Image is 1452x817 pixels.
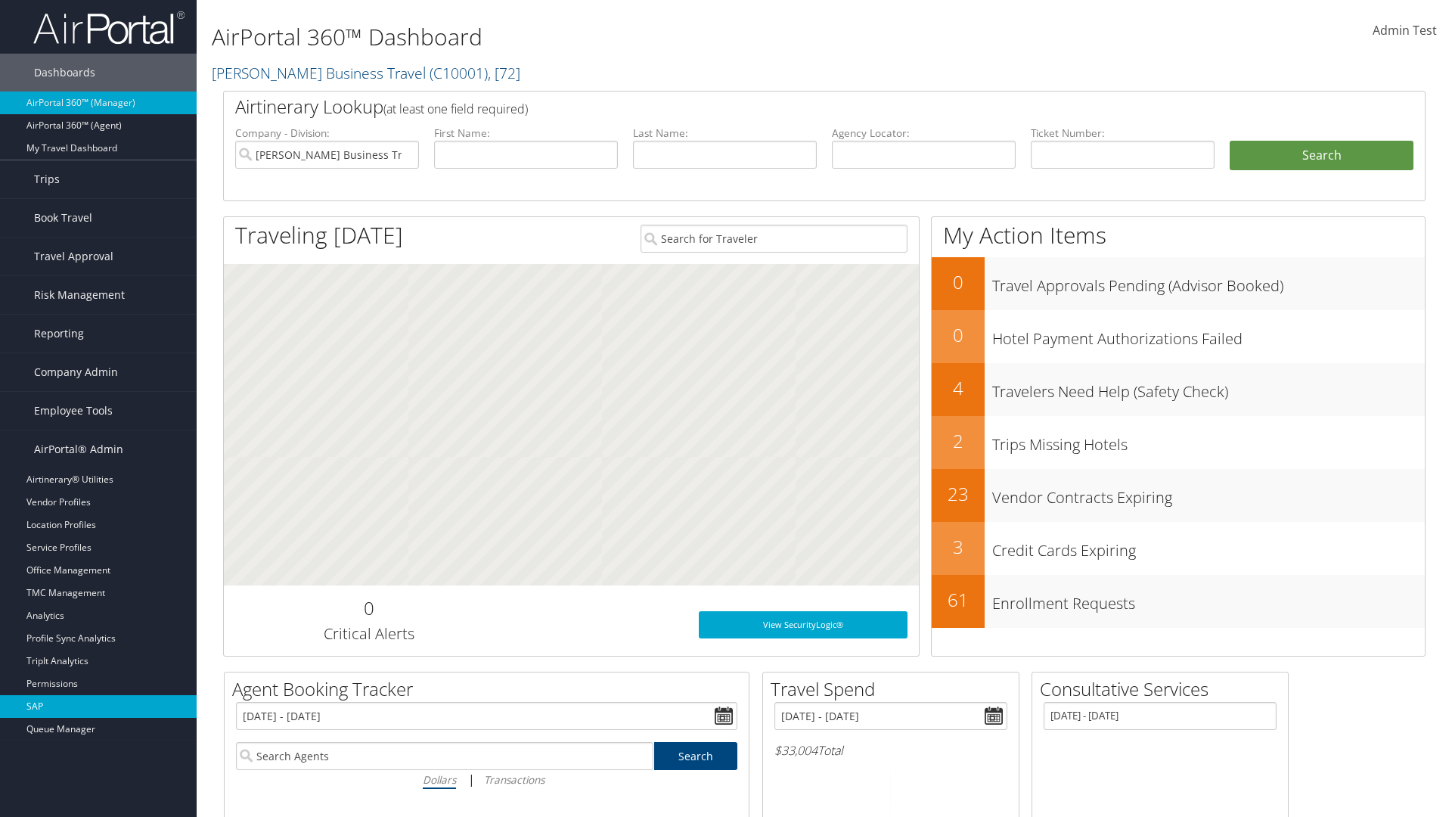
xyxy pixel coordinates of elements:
h1: Traveling [DATE] [235,219,403,251]
label: First Name: [434,126,618,141]
i: Dollars [423,772,456,787]
span: AirPortal® Admin [34,430,123,468]
h2: 4 [932,375,985,401]
h2: 61 [932,587,985,613]
h1: My Action Items [932,219,1425,251]
input: Search for Traveler [641,225,907,253]
label: Agency Locator: [832,126,1016,141]
h2: 0 [235,595,502,621]
h2: 0 [932,322,985,348]
h1: AirPortal 360™ Dashboard [212,21,1028,53]
label: Last Name: [633,126,817,141]
h3: Travel Approvals Pending (Advisor Booked) [992,268,1425,297]
h2: 2 [932,428,985,454]
span: Risk Management [34,276,125,314]
a: 3Credit Cards Expiring [932,522,1425,575]
a: 0Travel Approvals Pending (Advisor Booked) [932,257,1425,310]
i: Transactions [484,772,544,787]
h2: Travel Spend [771,676,1019,702]
h2: 23 [932,481,985,507]
a: 4Travelers Need Help (Safety Check) [932,363,1425,416]
a: 2Trips Missing Hotels [932,416,1425,469]
a: 61Enrollment Requests [932,575,1425,628]
span: $33,004 [774,742,818,759]
h2: Airtinerary Lookup [235,94,1314,120]
a: 0Hotel Payment Authorizations Failed [932,310,1425,363]
button: Search [1230,141,1413,171]
label: Company - Division: [235,126,419,141]
div: | [236,770,737,789]
h3: Travelers Need Help (Safety Check) [992,374,1425,402]
a: 23Vendor Contracts Expiring [932,469,1425,522]
span: Book Travel [34,199,92,237]
h6: Total [774,742,1007,759]
span: Trips [34,160,60,198]
a: Admin Test [1373,8,1437,54]
label: Ticket Number: [1031,126,1215,141]
h3: Vendor Contracts Expiring [992,480,1425,508]
input: Search Agents [236,742,653,770]
span: (at least one field required) [383,101,528,117]
h3: Enrollment Requests [992,586,1425,614]
h3: Critical Alerts [235,623,502,645]
a: [PERSON_NAME] Business Travel [212,63,520,83]
h2: Consultative Services [1040,676,1288,702]
span: ( C10001 ) [430,63,488,83]
h3: Hotel Payment Authorizations Failed [992,321,1425,349]
h2: 3 [932,534,985,560]
h2: Agent Booking Tracker [232,676,749,702]
span: , [ 72 ] [488,63,520,83]
span: Dashboards [34,54,95,92]
h3: Trips Missing Hotels [992,427,1425,455]
a: Search [654,742,738,770]
span: Company Admin [34,353,118,391]
span: Employee Tools [34,392,113,430]
h2: 0 [932,269,985,295]
img: airportal-logo.png [33,10,185,45]
a: View SecurityLogic® [699,611,907,638]
span: Admin Test [1373,22,1437,39]
span: Reporting [34,315,84,353]
span: Travel Approval [34,238,113,275]
h3: Credit Cards Expiring [992,533,1425,561]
